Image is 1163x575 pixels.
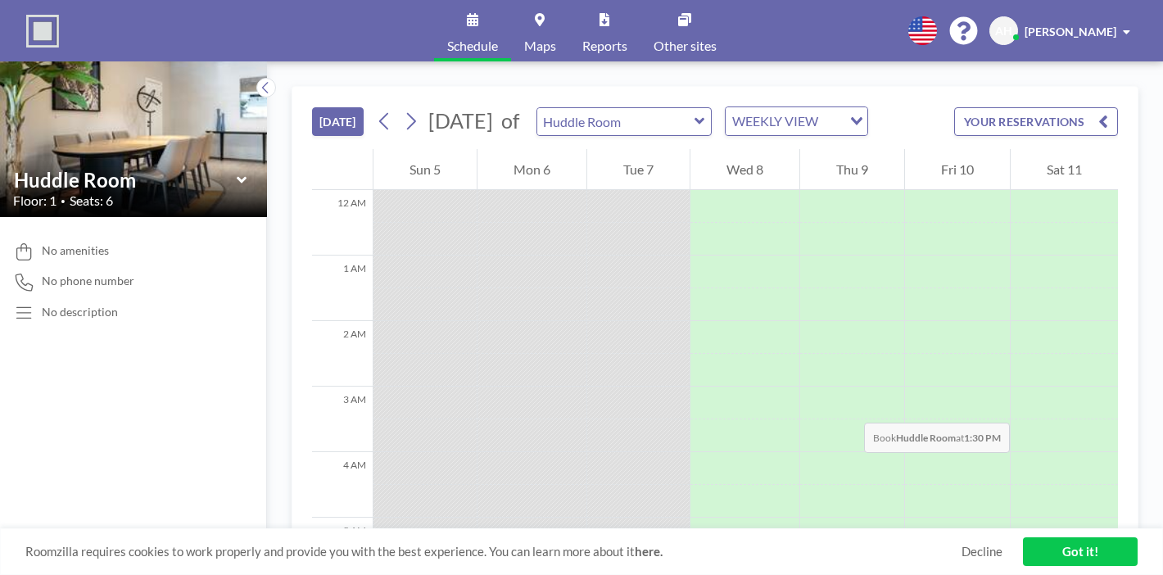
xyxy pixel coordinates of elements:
span: of [501,108,519,134]
div: Sun 5 [373,149,477,190]
div: No description [42,305,118,319]
span: No amenities [42,243,109,258]
div: Sat 11 [1011,149,1118,190]
div: 3 AM [312,387,373,452]
input: Huddle Room [537,108,695,135]
div: Tue 7 [587,149,690,190]
a: Got it! [1023,537,1138,566]
span: Floor: 1 [13,192,57,209]
span: Seats: 6 [70,192,113,209]
a: Decline [962,544,1002,559]
span: [DATE] [428,108,493,133]
div: Wed 8 [690,149,799,190]
div: 2 AM [312,321,373,387]
img: organization-logo [26,15,59,48]
a: here. [635,544,663,559]
button: [DATE] [312,107,364,136]
div: 1 AM [312,256,373,321]
span: AH [995,24,1012,38]
span: [PERSON_NAME] [1025,25,1116,38]
span: Schedule [447,39,498,52]
div: Mon 6 [477,149,586,190]
span: Reports [582,39,627,52]
span: WEEKLY VIEW [729,111,821,132]
span: Maps [524,39,556,52]
b: 1:30 PM [964,432,1001,444]
div: Search for option [726,107,867,135]
div: Thu 9 [800,149,904,190]
input: Huddle Room [14,168,237,192]
b: Huddle Room [896,432,956,444]
span: • [61,196,66,206]
span: Other sites [654,39,717,52]
div: 12 AM [312,190,373,256]
div: Fri 10 [905,149,1010,190]
span: No phone number [42,274,134,288]
div: 4 AM [312,452,373,518]
span: Roomzilla requires cookies to work properly and provide you with the best experience. You can lea... [25,544,962,559]
input: Search for option [823,111,840,132]
button: YOUR RESERVATIONS [954,107,1118,136]
span: Book at [864,423,1010,453]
